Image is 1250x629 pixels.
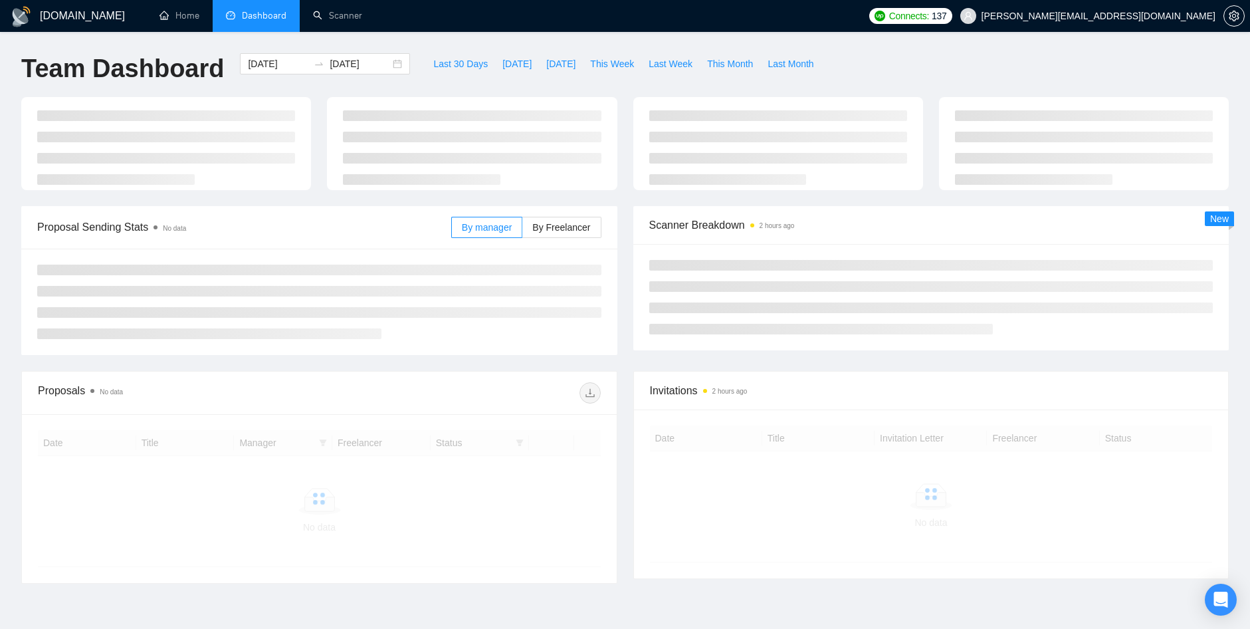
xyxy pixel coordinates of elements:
button: setting [1223,5,1245,27]
button: Last Week [641,53,700,74]
span: By manager [462,222,512,233]
span: dashboard [226,11,235,20]
span: 137 [932,9,946,23]
span: No data [100,388,123,396]
button: This Week [583,53,641,74]
span: By Freelancer [532,222,590,233]
span: No data [163,225,186,232]
span: New [1210,213,1229,224]
span: [DATE] [546,57,575,71]
span: Last Month [768,57,813,71]
span: Invitations [650,382,1213,399]
span: This Week [590,57,634,71]
span: Dashboard [242,10,286,21]
time: 2 hours ago [760,222,795,229]
a: setting [1223,11,1245,21]
a: homeHome [159,10,199,21]
span: Proposal Sending Stats [37,219,451,235]
span: Connects: [889,9,929,23]
div: Open Intercom Messenger [1205,584,1237,616]
button: [DATE] [539,53,583,74]
span: Scanner Breakdown [649,217,1213,233]
img: logo [11,6,32,27]
input: Start date [248,57,308,71]
span: Last 30 Days [433,57,488,71]
time: 2 hours ago [712,388,748,395]
input: End date [330,57,390,71]
span: Last Week [649,57,692,71]
span: swap-right [314,59,324,69]
span: setting [1224,11,1244,21]
button: [DATE] [495,53,539,74]
button: This Month [700,53,760,74]
a: searchScanner [313,10,362,21]
button: Last 30 Days [426,53,495,74]
span: user [964,11,973,21]
img: upwork-logo.png [875,11,885,21]
span: to [314,59,324,69]
h1: Team Dashboard [21,53,224,84]
span: [DATE] [502,57,532,71]
div: Proposals [38,382,319,404]
button: Last Month [760,53,821,74]
span: This Month [707,57,753,71]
